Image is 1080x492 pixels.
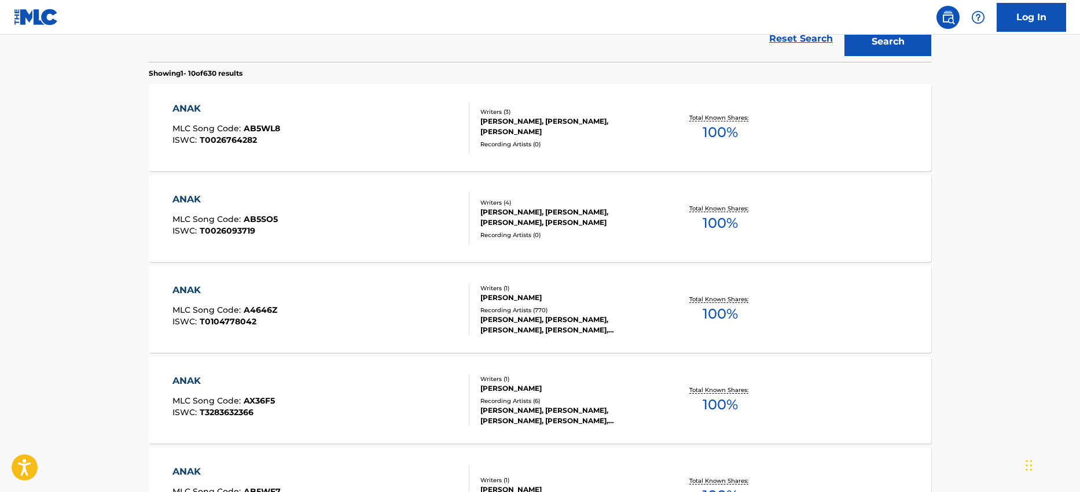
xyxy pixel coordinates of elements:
div: Writers ( 1 ) [480,375,655,383]
div: [PERSON_NAME], [PERSON_NAME], [PERSON_NAME], [PERSON_NAME] [480,207,655,228]
div: [PERSON_NAME] [480,383,655,394]
p: Total Known Shares: [689,476,751,485]
span: T0104778042 [200,316,256,327]
span: AB5WL8 [244,123,280,134]
span: T0026093719 [200,225,255,236]
p: Total Known Shares: [689,113,751,122]
p: Total Known Shares: [689,386,751,394]
iframe: Chat Widget [1022,436,1080,492]
span: T0026764282 [200,135,257,145]
span: ISWC : [172,135,200,145]
span: A4646Z [244,305,277,315]
div: Writers ( 1 ) [480,476,655,484]
div: [PERSON_NAME] [480,293,655,303]
span: MLC Song Code : [172,123,244,134]
button: Search [844,27,931,56]
a: ANAKMLC Song Code:AB5WL8ISWC:T0026764282Writers (3)[PERSON_NAME], [PERSON_NAME], [PERSON_NAME]Rec... [149,84,931,171]
span: ISWC : [172,316,200,327]
div: Help [967,6,990,29]
div: Recording Artists ( 0 ) [480,140,655,149]
img: help [971,10,985,24]
span: AX36F5 [244,395,275,406]
span: ISWC : [172,225,200,236]
div: [PERSON_NAME], [PERSON_NAME], [PERSON_NAME], [PERSON_NAME], [PERSON_NAME] [480,315,655,335]
div: ANAK [172,465,281,479]
div: [PERSON_NAME], [PERSON_NAME], [PERSON_NAME], [PERSON_NAME], [PERSON_NAME] [480,405,655,426]
span: 100 % [703,122,738,143]
span: MLC Song Code : [172,214,244,224]
a: Public Search [936,6,960,29]
p: Total Known Shares: [689,204,751,213]
a: Log In [997,3,1066,32]
p: Total Known Shares: [689,295,751,304]
div: Writers ( 1 ) [480,284,655,293]
div: Writers ( 3 ) [480,108,655,116]
div: ANAK [172,102,280,116]
img: MLC Logo [14,9,58,25]
div: Recording Artists ( 770 ) [480,306,655,315]
a: ANAKMLC Song Code:A4646ZISWC:T0104778042Writers (1)[PERSON_NAME]Recording Artists (770)[PERSON_NA... [149,266,931,353]
img: search [941,10,955,24]
span: 100 % [703,394,738,415]
div: ANAK [172,374,275,388]
span: ISWC : [172,407,200,417]
a: ANAKMLC Song Code:AX36F5ISWC:T3283632366Writers (1)[PERSON_NAME]Recording Artists (6)[PERSON_NAME... [149,357,931,443]
span: 100 % [703,213,738,234]
span: MLC Song Code : [172,305,244,315]
a: ANAKMLC Song Code:AB5SO5ISWC:T0026093719Writers (4)[PERSON_NAME], [PERSON_NAME], [PERSON_NAME], [... [149,175,931,262]
span: 100 % [703,304,738,324]
div: Drag [1026,448,1033,483]
span: T3283632366 [200,407,254,417]
div: Recording Artists ( 6 ) [480,397,655,405]
a: Reset Search [763,26,839,51]
div: ANAK [172,283,277,297]
div: [PERSON_NAME], [PERSON_NAME], [PERSON_NAME] [480,116,655,137]
div: Recording Artists ( 0 ) [480,231,655,239]
div: Writers ( 4 ) [480,198,655,207]
span: AB5SO5 [244,214,278,224]
div: ANAK [172,193,278,206]
span: MLC Song Code : [172,395,244,406]
p: Showing 1 - 10 of 630 results [149,68,243,79]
